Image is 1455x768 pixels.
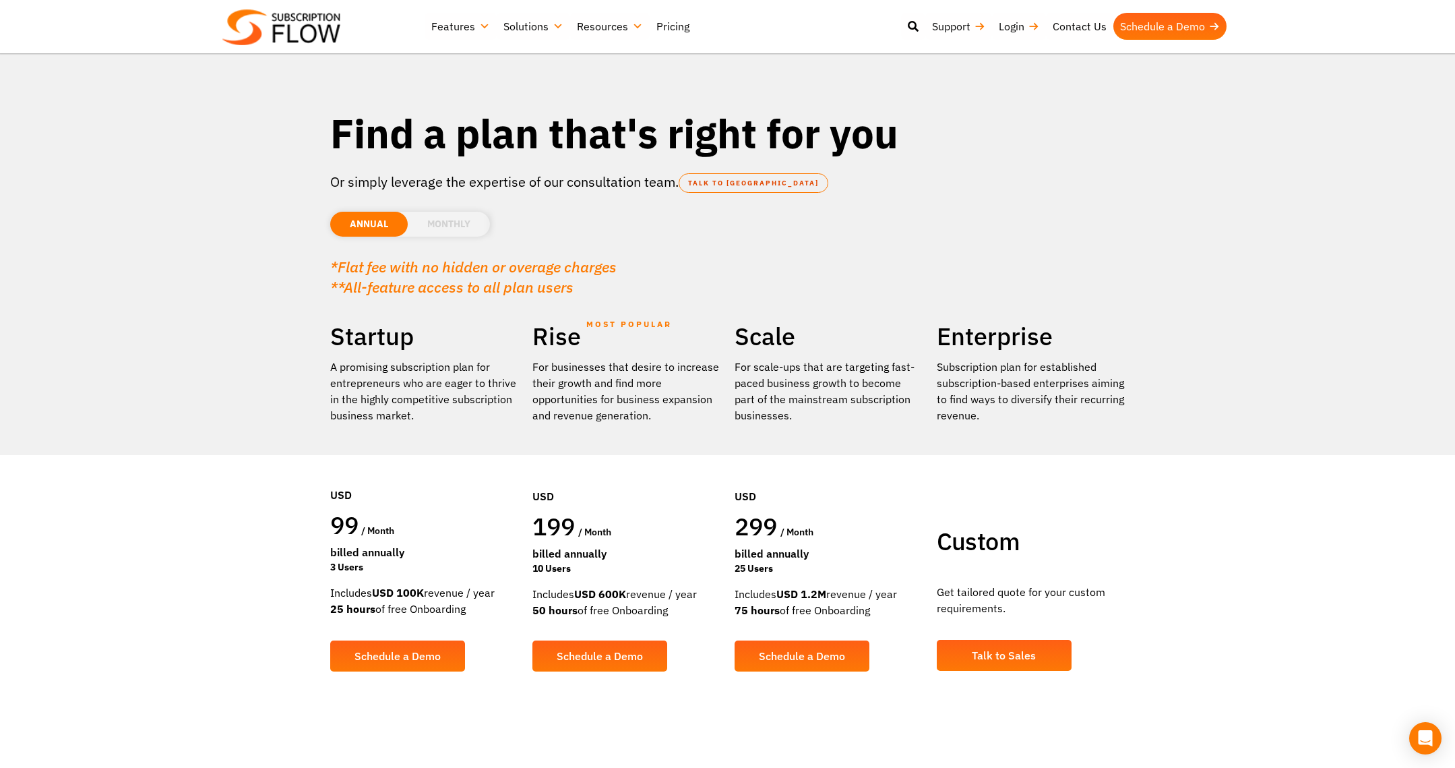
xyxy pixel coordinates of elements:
[532,603,578,617] strong: 50 hours
[532,641,667,672] a: Schedule a Demo
[1046,13,1113,40] a: Contact Us
[408,212,490,237] li: MONTHLY
[330,359,519,423] p: A promising subscription plan for entrepreneurs who are eager to thrive in the highly competitive...
[735,321,923,352] h2: Scale
[972,650,1036,661] span: Talk to Sales
[532,545,721,562] div: Billed Annually
[330,641,465,672] a: Schedule a Demo
[1113,13,1227,40] a: Schedule a Demo
[735,586,923,618] div: Includes revenue / year of free Onboarding
[330,277,574,297] em: **All-feature access to all plan users
[532,586,721,618] div: Includes revenue / year of free Onboarding
[735,603,780,617] strong: 75 hours
[354,651,441,661] span: Schedule a Demo
[532,562,721,576] div: 10 Users
[330,585,519,617] div: Includes revenue / year of free Onboarding
[557,651,643,661] span: Schedule a Demo
[735,641,869,672] a: Schedule a Demo
[735,448,923,511] div: USD
[679,173,828,193] a: TALK TO [GEOGRAPHIC_DATA]
[330,560,519,574] div: 3 Users
[330,172,1125,192] p: Or simply leverage the expertise of our consultation team.
[532,321,721,352] h2: Rise
[361,525,394,537] span: / month
[937,584,1125,616] p: Get tailored quote for your custom requirements.
[586,309,672,340] span: MOST POPULAR
[1409,722,1442,755] div: Open Intercom Messenger
[937,525,1020,557] span: Custom
[759,651,845,661] span: Schedule a Demo
[925,13,992,40] a: Support
[937,640,1072,671] a: Talk to Sales
[330,509,359,541] span: 99
[650,13,696,40] a: Pricing
[780,526,813,538] span: / month
[574,587,626,601] strong: USD 600K
[330,602,375,616] strong: 25 hours
[330,257,617,276] em: *Flat fee with no hidden or overage charges
[372,586,424,599] strong: USD 100K
[425,13,497,40] a: Features
[735,562,923,576] div: 25 Users
[937,321,1125,352] h2: Enterprise
[992,13,1046,40] a: Login
[532,510,576,542] span: 199
[532,359,721,423] div: For businesses that desire to increase their growth and find more opportunities for business expa...
[497,13,570,40] a: Solutions
[937,359,1125,423] p: Subscription plan for established subscription-based enterprises aiming to find ways to diversify...
[735,510,778,542] span: 299
[776,587,826,601] strong: USD 1.2M
[578,526,611,538] span: / month
[735,545,923,562] div: Billed Annually
[735,359,923,423] div: For scale-ups that are targeting fast-paced business growth to become part of the mainstream subs...
[532,448,721,511] div: USD
[330,212,408,237] li: ANNUAL
[570,13,650,40] a: Resources
[222,9,340,45] img: Subscriptionflow
[330,321,519,352] h2: Startup
[330,544,519,560] div: Billed Annually
[330,446,519,510] div: USD
[330,108,1125,158] h1: Find a plan that's right for you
